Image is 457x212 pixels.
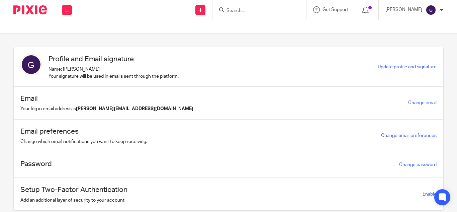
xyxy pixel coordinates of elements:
span: Get Support [323,7,348,12]
a: Update profile and signature [378,65,437,69]
input: Search [226,8,286,14]
img: svg%3E [426,5,436,15]
p: Change which email notifications you want to keep receiving. [20,138,147,145]
a: Change email [408,100,437,105]
p: Name: [PERSON_NAME] Your signature will be used in emails sent through the platform. [49,66,179,80]
p: Add an additional layer of security to your account. [20,197,127,204]
span: Enable [423,192,437,197]
h1: Profile and Email signature [49,54,179,64]
p: Your log in email address is [20,105,193,112]
h1: Setup Two-Factor Authentication [20,185,127,195]
h1: Email preferences [20,126,147,137]
a: Change email preferences [381,133,437,138]
b: [PERSON_NAME][EMAIL_ADDRESS][DOMAIN_NAME] [76,107,193,111]
img: Pixie [13,5,47,14]
a: Change password [399,162,437,167]
p: [PERSON_NAME] [385,6,422,13]
h1: Email [20,93,193,104]
h1: Password [20,159,52,169]
img: svg%3E [20,54,42,75]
